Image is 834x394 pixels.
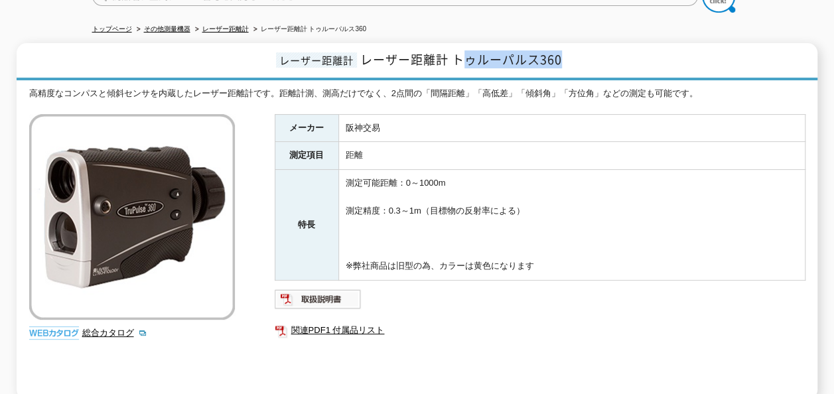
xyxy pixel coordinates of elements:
[82,328,147,338] a: 総合カタログ
[202,25,249,33] a: レーザー距離計
[275,322,805,339] a: 関連PDF1 付属品リスト
[29,326,79,340] img: webカタログ
[251,23,366,36] li: レーザー距離計 トゥルーパルス360
[275,142,338,170] th: 測定項目
[275,297,362,307] a: 取扱説明書
[144,25,190,33] a: その他測量機器
[360,50,562,68] span: レーザー距離計 トゥルーパルス360
[29,87,805,101] div: 高精度なコンパスと傾斜センサを内蔵したレーザー距離計です。距離計測、測高だけでなく、2点間の「間隔距離」「高低差」「傾斜角」「方位角」などの測定も可能です。
[338,114,805,142] td: 阪神交易
[338,170,805,281] td: 測定可能距離：0～1000m 測定精度：0.3～1m（目標物の反射率による） ※弊社商品は旧型の為、カラーは黄色になります
[92,25,132,33] a: トップページ
[276,52,357,68] span: レーザー距離計
[275,170,338,281] th: 特長
[338,142,805,170] td: 距離
[29,114,235,320] img: レーザー距離計 トゥルーパルス360
[275,114,338,142] th: メーカー
[275,289,362,310] img: 取扱説明書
